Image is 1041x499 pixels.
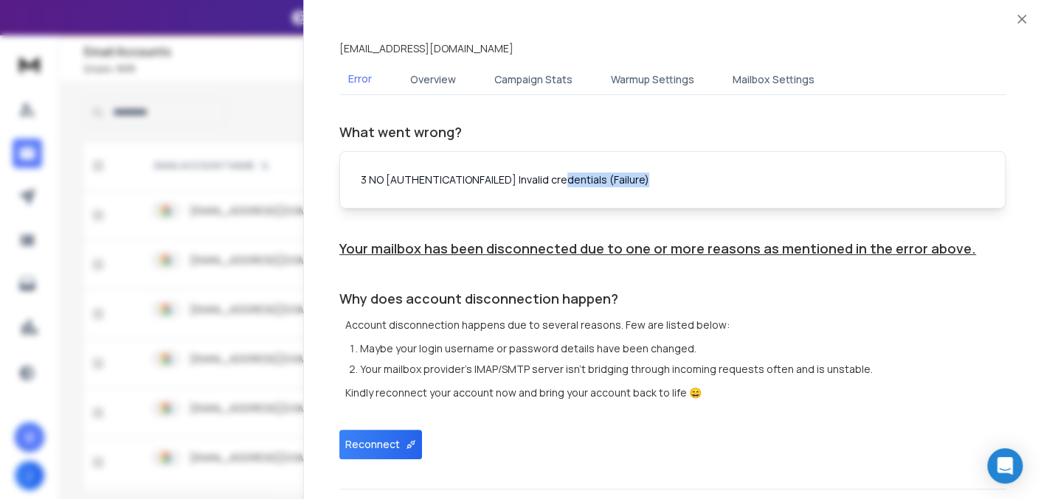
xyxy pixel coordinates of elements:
button: Mailbox Settings [724,63,823,96]
li: Maybe your login username or password details have been changed. [360,341,1006,356]
h1: What went wrong? [339,122,1006,142]
p: Account disconnection happens due to several reasons. Few are listed below: [345,318,1006,332]
p: 3 NO [AUTHENTICATIONFAILED] Invalid credentials (Failure) [361,172,984,187]
li: Your mailbox provider's IMAP/SMTP server isn't bridging through incoming requests often and is un... [360,362,1006,377]
div: Open Intercom Messenger [987,448,1023,484]
button: Error [339,63,381,97]
button: Warmup Settings [602,63,703,96]
button: Overview [401,63,465,96]
button: Reconnect [339,430,422,459]
p: [EMAIL_ADDRESS][DOMAIN_NAME] [339,41,513,56]
p: Kindly reconnect your account now and bring your account back to life 😄 [345,385,1006,400]
button: Campaign Stats [485,63,581,96]
h1: Why does account disconnection happen? [339,288,1006,309]
h1: Your mailbox has been disconnected due to one or more reasons as mentioned in the error above. [339,238,1006,259]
